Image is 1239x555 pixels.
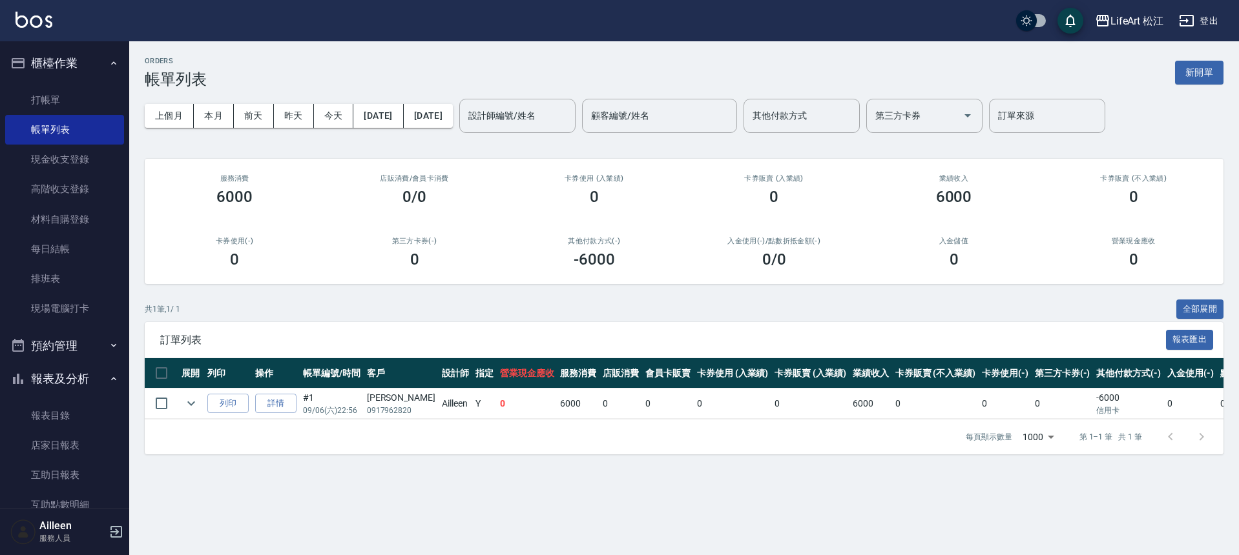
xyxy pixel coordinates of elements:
[182,394,201,413] button: expand row
[5,205,124,234] a: 材料自購登錄
[1096,405,1161,416] p: 信用卡
[590,188,599,206] h3: 0
[230,250,239,268] h3: 0
[1079,431,1142,443] p: 第 1–1 筆 共 1 筆
[771,358,849,388] th: 卡券販賣 (入業績)
[1176,299,1224,319] button: 全部展開
[160,334,1166,347] span: 訂單列表
[1164,388,1217,419] td: 0
[1166,333,1214,345] a: 報表匯出
[367,391,435,405] div: [PERSON_NAME]
[216,188,253,206] h3: 6000
[557,358,599,388] th: 服務消費
[5,264,124,294] a: 排班表
[5,174,124,204] a: 高階收支登錄
[599,388,642,419] td: 0
[1093,358,1164,388] th: 其他付款方式(-)
[5,46,124,80] button: 櫃檯作業
[642,388,694,419] td: 0
[39,520,105,532] h5: Ailleen
[314,104,354,128] button: 今天
[39,532,105,544] p: 服務人員
[574,250,615,268] h3: -6000
[892,388,979,419] td: 0
[145,70,207,88] h3: 帳單列表
[1032,358,1094,388] th: 第三方卡券(-)
[300,388,364,419] td: #1
[410,250,419,268] h3: 0
[700,237,848,245] h2: 入金使用(-) /點數折抵金額(-)
[1129,188,1138,206] h3: 0
[404,104,453,128] button: [DATE]
[1175,66,1223,78] a: 新開單
[145,57,207,65] h2: ORDERS
[849,388,892,419] td: 6000
[364,358,439,388] th: 客戶
[979,388,1032,419] td: 0
[1057,8,1083,34] button: save
[1017,419,1059,454] div: 1000
[762,250,786,268] h3: 0 /0
[145,104,194,128] button: 上個月
[497,388,557,419] td: 0
[599,358,642,388] th: 店販消費
[5,234,124,264] a: 每日結帳
[234,104,274,128] button: 前天
[16,12,52,28] img: Logo
[1110,13,1164,29] div: LifeArt 松江
[402,188,426,206] h3: 0/0
[936,188,972,206] h3: 6000
[5,401,124,430] a: 報表目錄
[439,358,472,388] th: 設計師
[1175,61,1223,85] button: 新開單
[5,115,124,145] a: 帳單列表
[340,237,488,245] h2: 第三方卡券(-)
[194,104,234,128] button: 本月
[472,358,497,388] th: 指定
[557,388,599,419] td: 6000
[849,358,892,388] th: 業績收入
[1174,9,1223,33] button: 登出
[145,303,180,315] p: 共 1 筆, 1 / 1
[252,358,300,388] th: 操作
[520,237,669,245] h2: 其他付款方式(-)
[892,358,979,388] th: 卡券販賣 (不入業績)
[520,174,669,183] h2: 卡券使用 (入業績)
[1059,237,1208,245] h2: 營業現金應收
[771,388,849,419] td: 0
[769,188,778,206] h3: 0
[694,358,772,388] th: 卡券使用 (入業績)
[1166,330,1214,350] button: 報表匯出
[5,329,124,363] button: 預約管理
[255,394,297,414] a: 詳情
[966,431,1012,443] p: 每頁顯示數量
[1032,388,1094,419] td: 0
[207,394,249,414] button: 列印
[160,174,309,183] h3: 服務消費
[5,145,124,174] a: 現金收支登錄
[979,358,1032,388] th: 卡券使用(-)
[472,388,497,419] td: Y
[178,358,204,388] th: 展開
[274,104,314,128] button: 昨天
[1059,174,1208,183] h2: 卡券販賣 (不入業績)
[879,174,1028,183] h2: 業績收入
[5,430,124,460] a: 店家日報表
[5,362,124,396] button: 報表及分析
[5,490,124,520] a: 互助點數明細
[300,358,364,388] th: 帳單編號/時間
[642,358,694,388] th: 會員卡販賣
[1164,358,1217,388] th: 入金使用(-)
[303,405,360,416] p: 09/06 (六) 22:56
[700,174,848,183] h2: 卡券販賣 (入業績)
[367,405,435,416] p: 0917962820
[5,460,124,490] a: 互助日報表
[160,237,309,245] h2: 卡券使用(-)
[497,358,557,388] th: 營業現金應收
[439,388,472,419] td: Ailleen
[353,104,403,128] button: [DATE]
[694,388,772,419] td: 0
[5,85,124,115] a: 打帳單
[5,294,124,323] a: 現場電腦打卡
[950,250,959,268] h3: 0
